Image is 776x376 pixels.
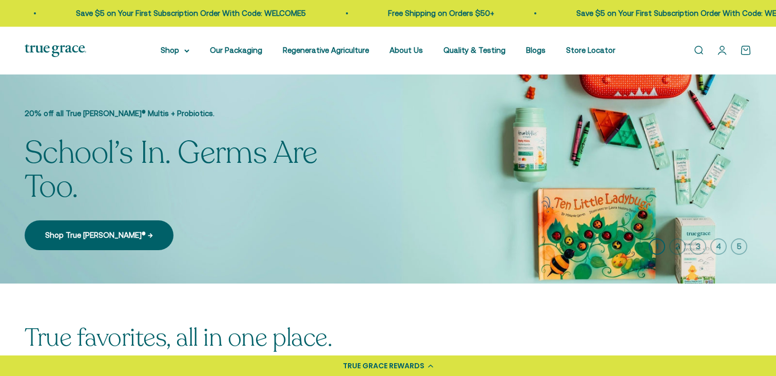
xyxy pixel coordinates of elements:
a: Regenerative Agriculture [283,46,369,54]
p: 20% off all True [PERSON_NAME]® Multis + Probiotics. [25,107,363,120]
a: Shop True [PERSON_NAME]® → [25,220,173,250]
p: Save $5 on Your First Subscription Order With Code: WELCOME5 [73,7,303,20]
button: 5 [731,238,747,255]
split-lines: True favorites, all in one place. [25,321,332,354]
div: TRUE GRACE REWARDS [343,361,424,371]
button: 1 [649,238,665,255]
a: Our Packaging [210,46,262,54]
a: About Us [390,46,423,54]
a: Store Locator [566,46,615,54]
button: 2 [669,238,686,255]
a: Free Shipping on Orders $50+ [385,9,492,17]
split-lines: School’s In. Germs Are Too. [25,132,318,208]
a: Quality & Testing [443,46,506,54]
button: 3 [690,238,706,255]
button: 4 [710,238,727,255]
summary: Shop [161,44,189,57]
a: Blogs [526,46,546,54]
